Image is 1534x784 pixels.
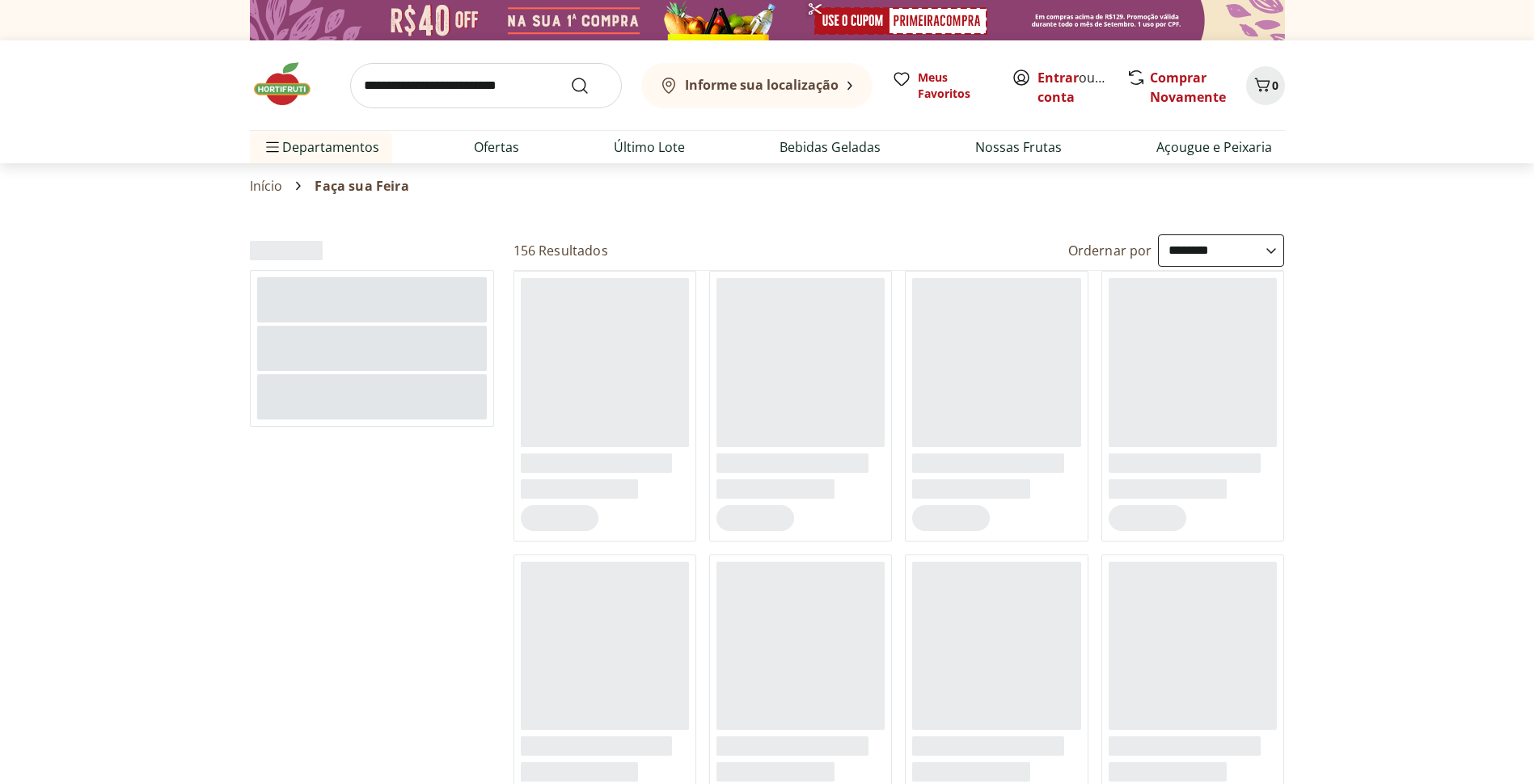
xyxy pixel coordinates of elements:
button: Submit Search [570,76,609,95]
a: Último Lote [614,137,685,157]
a: Início [250,179,283,193]
button: Menu [263,128,282,166]
label: Ordernar por [1068,242,1152,259]
button: Informe sua localização [641,63,873,108]
a: Nossas Frutas [975,137,1062,157]
span: Faça sua Feira [315,179,408,193]
span: 0 [1272,78,1278,93]
span: Departamentos [263,128,379,166]
a: Açougue e Peixaria [1156,137,1272,157]
a: Ofertas [474,137,519,157]
a: Bebidas Geladas [780,137,881,157]
h2: 156 Resultados [513,242,608,259]
img: Hortifruti [250,60,331,108]
input: search [350,63,622,108]
a: Comprar Novamente [1150,69,1226,106]
span: Meus Favoritos [918,70,992,102]
span: ou [1037,68,1109,107]
a: Entrar [1037,69,1079,86]
a: Meus Favoritos [892,70,992,102]
a: Criar conta [1037,69,1126,106]
button: Carrinho [1246,66,1285,105]
b: Informe sua localização [685,76,839,94]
